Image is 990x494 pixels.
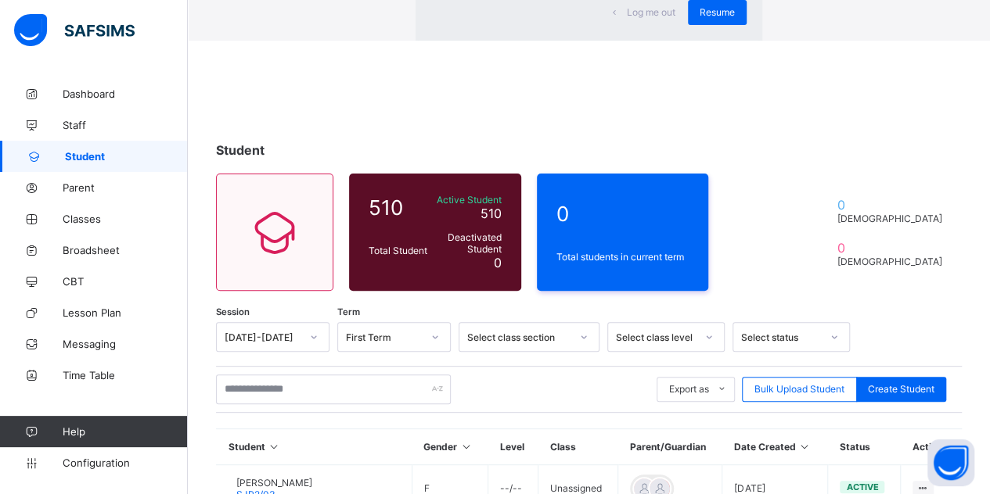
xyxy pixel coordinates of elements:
span: [DEMOGRAPHIC_DATA] [837,213,942,224]
span: Help [63,425,187,438]
div: Select class level [616,331,696,342]
th: Class [538,429,618,465]
th: Parent/Guardian [617,429,722,465]
i: Sort in Ascending Order [268,441,281,453]
span: [PERSON_NAME] [236,477,312,489]
div: [DATE]-[DATE] [225,331,301,342]
span: 510 [369,195,427,220]
span: Session [216,306,250,317]
span: 0 [837,240,942,256]
div: Select status [741,331,821,342]
th: Status [828,429,900,465]
span: Time Table [63,369,188,381]
div: Select class section [467,331,571,342]
span: active [846,481,878,492]
span: 0 [494,255,502,270]
span: Deactivated Student [435,231,502,255]
span: Dashboard [63,88,188,100]
span: Messaging [63,338,188,350]
span: Export as [669,383,709,395]
span: Term [337,306,360,317]
span: [DEMOGRAPHIC_DATA] [837,256,942,267]
span: Log me out [627,6,675,18]
i: Sort in Ascending Order [459,441,473,453]
div: First Term [346,331,422,342]
img: safsims [14,14,135,47]
span: Broadsheet [63,244,188,256]
span: 510 [481,206,502,221]
span: Classes [63,213,188,225]
th: Date Created [722,429,828,465]
th: Student [217,429,412,465]
span: Parent [63,181,188,194]
span: Configuration [63,456,187,469]
span: Create Student [868,383,934,395]
th: Actions [900,429,962,465]
span: Bulk Upload Student [754,383,844,395]
th: Level [488,429,538,465]
span: Staff [63,119,188,131]
span: 0 [556,202,689,226]
th: Gender [412,429,488,465]
span: Student [65,150,188,163]
span: Lesson Plan [63,306,188,319]
button: Open asap [927,439,974,486]
span: Total students in current term [556,251,689,263]
span: 0 [837,197,942,213]
span: CBT [63,275,188,288]
span: Active Student [435,194,502,206]
span: Resume [700,6,735,18]
div: Total Student [365,241,431,260]
i: Sort in Ascending Order [798,441,812,453]
span: Student [216,142,265,158]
